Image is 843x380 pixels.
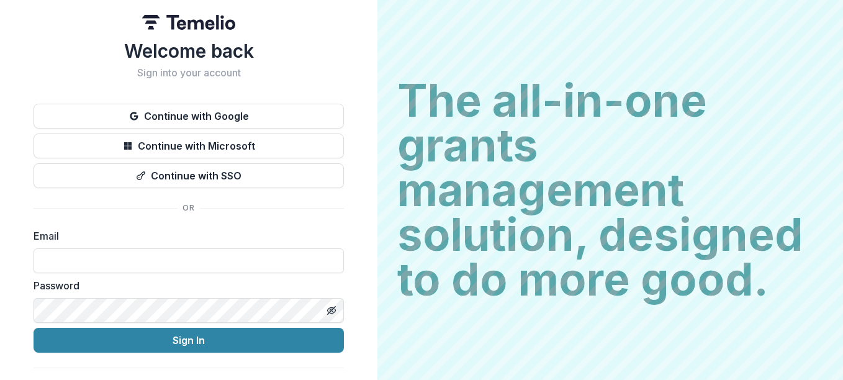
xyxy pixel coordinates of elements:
[34,163,344,188] button: Continue with SSO
[34,40,344,62] h1: Welcome back
[34,278,336,293] label: Password
[142,15,235,30] img: Temelio
[34,328,344,353] button: Sign In
[34,67,344,79] h2: Sign into your account
[34,228,336,243] label: Email
[34,104,344,129] button: Continue with Google
[34,133,344,158] button: Continue with Microsoft
[322,301,341,320] button: Toggle password visibility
